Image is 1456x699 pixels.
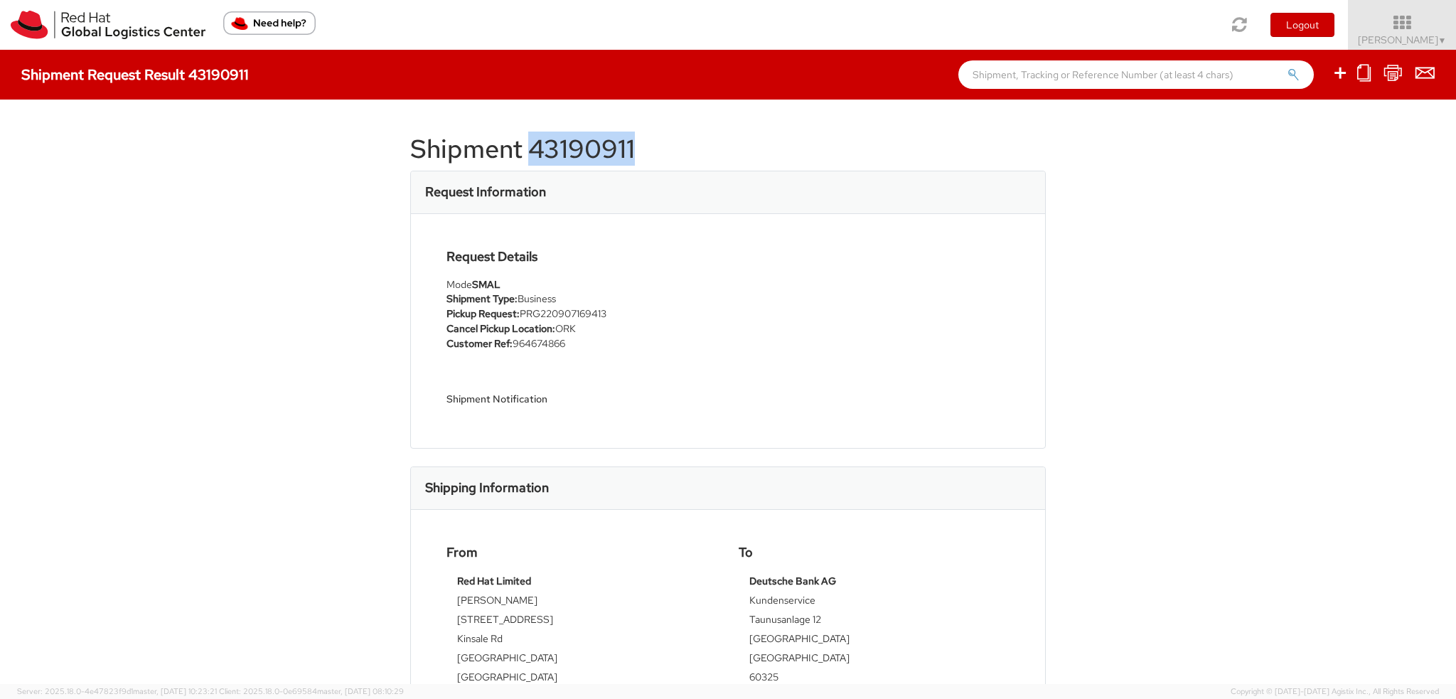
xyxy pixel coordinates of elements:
div: Mode [446,277,717,292]
li: Business [446,292,717,306]
td: [GEOGRAPHIC_DATA] [457,670,707,689]
h4: Shipment Request Result 43190911 [21,67,249,82]
strong: SMAL [472,278,500,291]
span: master, [DATE] 10:23:21 [133,686,217,696]
h3: Request Information [425,185,546,199]
td: [GEOGRAPHIC_DATA] [749,631,999,651]
strong: Pickup Request: [446,307,520,320]
h4: From [446,545,717,560]
li: 964674866 [446,336,717,351]
h3: Shipping Information [425,481,549,495]
td: [PERSON_NAME] [457,593,707,612]
td: 60325 [749,670,999,689]
td: Kundenservice [749,593,999,612]
li: ORK [446,321,717,336]
td: [STREET_ADDRESS] [457,612,707,631]
span: Client: 2025.18.0-0e69584 [219,686,404,696]
button: Need help? [223,11,316,35]
span: Server: 2025.18.0-4e47823f9d1 [17,686,217,696]
span: [PERSON_NAME] [1358,33,1447,46]
span: ▼ [1438,35,1447,46]
strong: Cancel Pickup Location: [446,322,555,335]
h4: To [739,545,1010,560]
input: Shipment, Tracking or Reference Number (at least 4 chars) [958,60,1314,89]
h4: Request Details [446,250,717,264]
td: Taunusanlage 12 [749,612,999,631]
strong: Shipment Type: [446,292,518,305]
h1: Shipment 43190911 [410,135,1046,164]
h5: Shipment Notification [446,394,717,405]
button: Logout [1270,13,1334,37]
strong: Customer Ref: [446,337,513,350]
strong: Red Hat Limited [457,575,531,587]
td: [GEOGRAPHIC_DATA] [749,651,999,670]
td: [GEOGRAPHIC_DATA] [457,651,707,670]
strong: Deutsche Bank AG [749,575,836,587]
img: rh-logistics-00dfa346123c4ec078e1.svg [11,11,205,39]
td: Kinsale Rd [457,631,707,651]
span: Copyright © [DATE]-[DATE] Agistix Inc., All Rights Reserved [1231,686,1439,698]
span: master, [DATE] 08:10:29 [317,686,404,696]
li: PRG220907169413 [446,306,717,321]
